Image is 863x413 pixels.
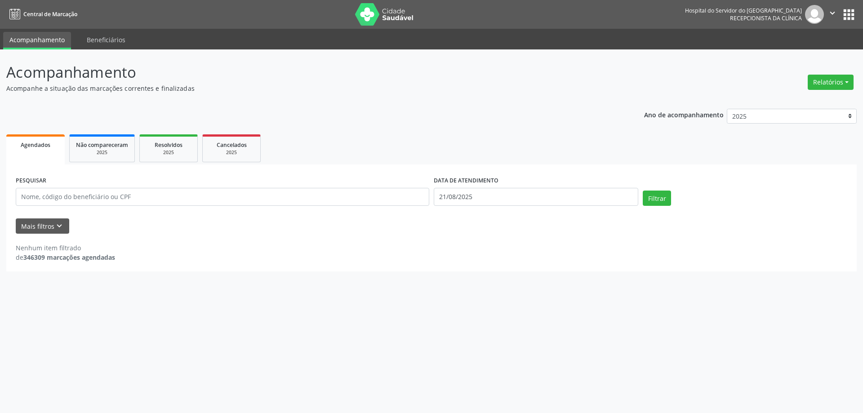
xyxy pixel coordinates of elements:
div: de [16,253,115,262]
a: Central de Marcação [6,7,77,22]
span: Resolvidos [155,141,182,149]
button: Filtrar [643,191,671,206]
i:  [827,8,837,18]
div: 2025 [76,149,128,156]
div: 2025 [209,149,254,156]
button:  [824,5,841,24]
span: Agendados [21,141,50,149]
label: DATA DE ATENDIMENTO [434,174,498,188]
p: Acompanhamento [6,61,601,84]
input: Selecione um intervalo [434,188,638,206]
div: 2025 [146,149,191,156]
button: Relatórios [808,75,854,90]
input: Nome, código do beneficiário ou CPF [16,188,429,206]
button: Mais filtroskeyboard_arrow_down [16,218,69,234]
span: Cancelados [217,141,247,149]
a: Acompanhamento [3,32,71,49]
i: keyboard_arrow_down [54,221,64,231]
strong: 346309 marcações agendadas [23,253,115,262]
div: Nenhum item filtrado [16,243,115,253]
a: Beneficiários [80,32,132,48]
span: Central de Marcação [23,10,77,18]
p: Ano de acompanhamento [644,109,724,120]
img: img [805,5,824,24]
label: PESQUISAR [16,174,46,188]
p: Acompanhe a situação das marcações correntes e finalizadas [6,84,601,93]
button: apps [841,7,857,22]
span: Recepcionista da clínica [730,14,802,22]
span: Não compareceram [76,141,128,149]
div: Hospital do Servidor do [GEOGRAPHIC_DATA] [685,7,802,14]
